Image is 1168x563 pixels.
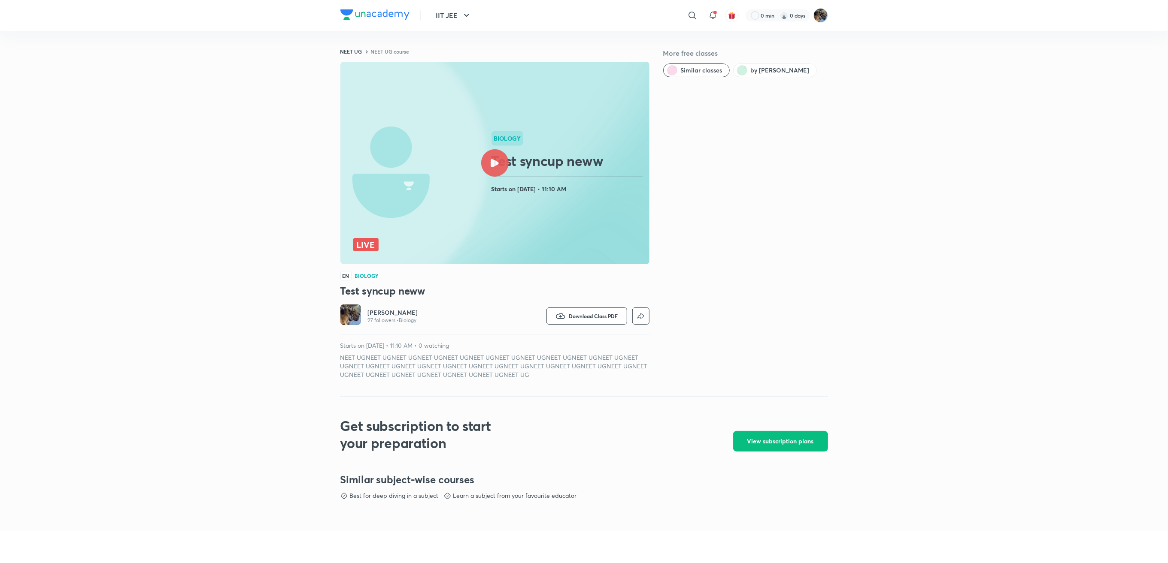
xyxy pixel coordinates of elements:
img: Company Logo [340,9,410,20]
a: [PERSON_NAME] [368,308,418,317]
button: Download Class PDF [546,307,627,325]
button: View subscription plans [733,431,828,452]
span: Similar classes [681,66,722,75]
span: Support [33,7,57,14]
h3: Test syncup neww [340,284,649,298]
button: avatar [725,9,739,22]
h2: Test syncup neww [491,152,646,169]
h2: Get subscription to start your preparation [340,417,516,452]
a: NEET UG [340,48,362,55]
h4: Biology [355,273,379,278]
a: Company Logo [340,9,410,22]
h3: Similar subject-wise courses [340,473,828,486]
p: NEET UGNEET UGNEET UGNEET UGNEET UGNEET UGNEET UGNEET UGNEET UGNEET UGNEET UGNEET UGNEET UGNEET U... [340,353,649,379]
p: Learn a subject from your favourite educator [453,491,577,500]
img: streak [780,11,789,20]
p: 97 followers • Biology [368,317,418,324]
span: EN [340,271,352,280]
button: Similar classes [663,63,730,77]
h5: More free classes [663,48,828,58]
img: Avatar [340,304,361,325]
p: Starts on [DATE] • 11:10 AM • 0 watching [340,341,649,350]
span: by Chayan Mehta [751,66,810,75]
span: Download Class PDF [569,313,618,319]
h4: Starts on [DATE] • 11:10 AM [491,184,646,195]
img: Chayan Mehta [813,8,828,23]
button: by Chayan Mehta [733,63,817,77]
p: Best for deep diving in a subject [350,491,439,500]
a: Avatar [340,304,361,327]
span: View subscription plans [747,437,814,446]
a: NEET UG course [371,48,410,55]
img: avatar [728,12,736,19]
button: IIT JEE [431,7,477,24]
